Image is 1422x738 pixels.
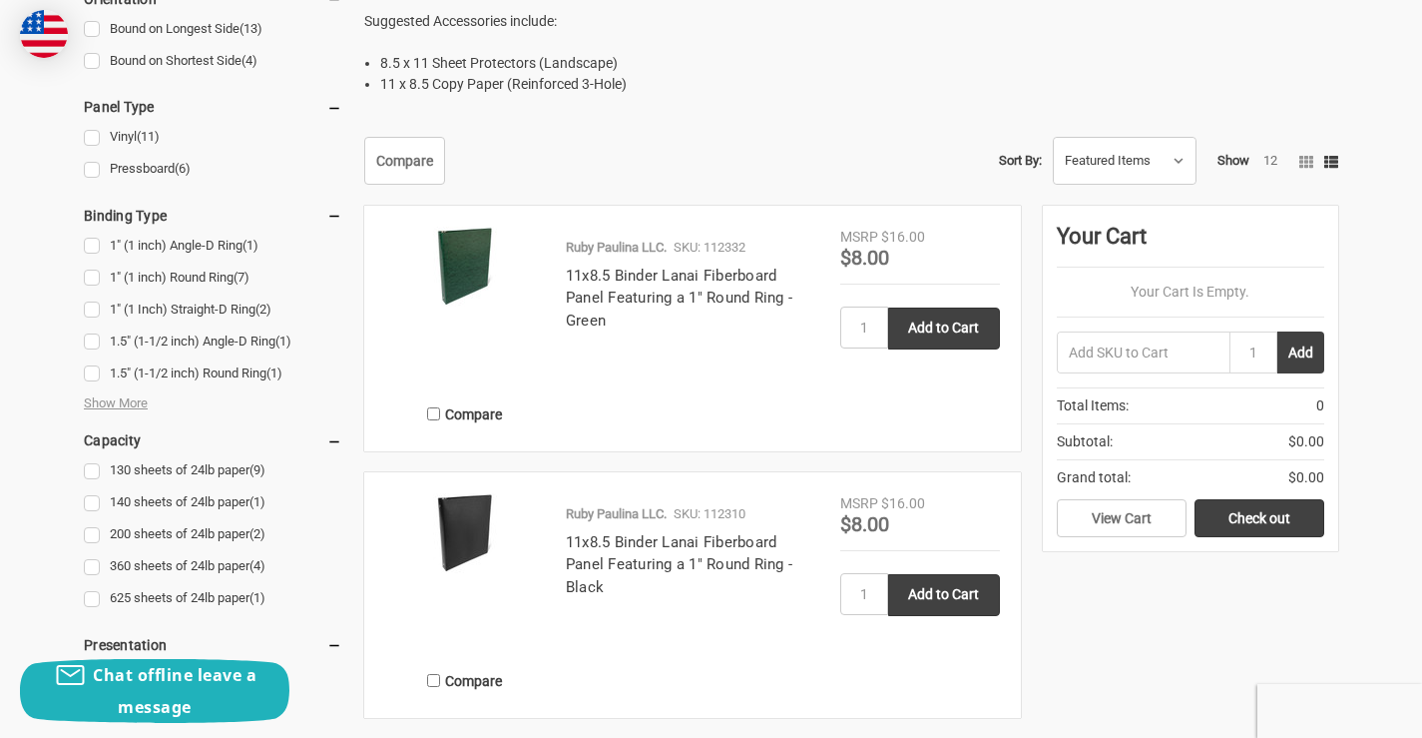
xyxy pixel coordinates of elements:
[84,265,342,292] a: 1" (1 inch) Round Ring
[881,229,925,245] span: $16.00
[255,302,271,317] span: (2)
[84,16,342,43] a: Bound on Longest Side
[1057,431,1113,452] span: Subtotal:
[566,504,667,524] p: Ruby Paulina LLC.
[20,10,68,58] img: duty and tax information for United States
[93,664,256,718] span: Chat offline leave a message
[1217,153,1249,168] span: Show
[881,495,925,511] span: $16.00
[84,156,342,183] a: Pressboard
[380,74,1338,95] li: 11 x 8.5 Copy Paper (Reinforced 3-Hole)
[249,494,265,509] span: (1)
[266,366,282,380] span: (1)
[566,238,667,258] p: Ruby Paulina LLC.
[385,493,545,573] img: 11x8.5 Binder Lanai Fiberboard Panel Featuring a 1" Round Ring - Black
[84,489,342,516] a: 140 sheets of 24lb paper
[20,659,289,723] button: Chat offline leave a message
[84,457,342,484] a: 130 sheets of 24lb paper
[1277,332,1324,373] button: Add
[249,462,265,477] span: (9)
[175,161,191,176] span: (6)
[888,308,1000,350] input: Add to Cart
[840,246,889,270] span: $8.00
[1316,395,1324,416] span: 0
[427,674,440,687] input: Compare
[840,512,889,536] span: $8.00
[888,574,1000,616] input: Add to Cart
[249,558,265,573] span: (4)
[84,361,342,387] a: 1.5" (1-1/2 inch) Round Ring
[1194,499,1324,537] a: Check out
[566,533,792,596] a: 11x8.5 Binder Lanai Fiberboard Panel Featuring a 1" Round Ring - Black
[84,329,342,356] a: 1.5" (1-1/2 inch) Angle-D Ring
[84,124,342,151] a: Vinyl
[234,270,249,285] span: (7)
[674,238,745,258] p: SKU: 112332
[84,521,342,548] a: 200 sheets of 24lb paper
[364,137,445,185] a: Compare
[385,664,545,697] label: Compare
[1257,684,1422,738] iframe: Google Customer Reviews
[840,227,878,248] div: MSRP
[84,297,342,324] a: 1" (1 Inch) Straight-D Ring
[1057,332,1229,373] input: Add SKU to Cart
[999,146,1042,176] label: Sort By:
[249,590,265,605] span: (1)
[242,238,258,253] span: (1)
[1288,431,1324,452] span: $0.00
[385,227,545,386] a: 11x8.5 Binder Lanai Fiberboard Panel Featuring a 1" Round Ring - Green
[84,95,342,119] h5: Panel Type
[1057,395,1129,416] span: Total Items:
[1288,467,1324,488] span: $0.00
[84,393,148,413] span: Show More
[1057,467,1131,488] span: Grand total:
[84,233,342,260] a: 1" (1 inch) Angle-D Ring
[241,53,257,68] span: (4)
[566,267,792,330] a: 11x8.5 Binder Lanai Fiberboard Panel Featuring a 1" Round Ring - Green
[1057,499,1186,537] a: View Cart
[84,585,342,612] a: 625 sheets of 24lb paper
[84,204,342,228] h5: Binding Type
[380,53,1338,74] li: 8.5 x 11 Sheet Protectors (Landscape)
[84,553,342,580] a: 360 sheets of 24lb paper
[385,493,545,653] a: 11x8.5 Binder Lanai Fiberboard Panel Featuring a 1" Round Ring - Black
[1057,220,1324,268] div: Your Cart
[239,21,262,36] span: (13)
[840,493,878,514] div: MSRP
[249,526,265,541] span: (2)
[275,334,291,349] span: (1)
[84,633,342,657] h5: Presentation
[137,129,160,144] span: (11)
[364,11,1338,32] p: Suggested Accessories include:
[84,428,342,452] h5: Capacity
[427,407,440,420] input: Compare
[84,48,342,75] a: Bound on Shortest Side
[1057,282,1324,303] p: Your Cart Is Empty.
[385,227,545,307] img: 11x8.5 Binder Lanai Fiberboard Panel Featuring a 1" Round Ring - Green
[385,397,545,430] label: Compare
[1263,153,1277,168] a: 12
[674,504,745,524] p: SKU: 112310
